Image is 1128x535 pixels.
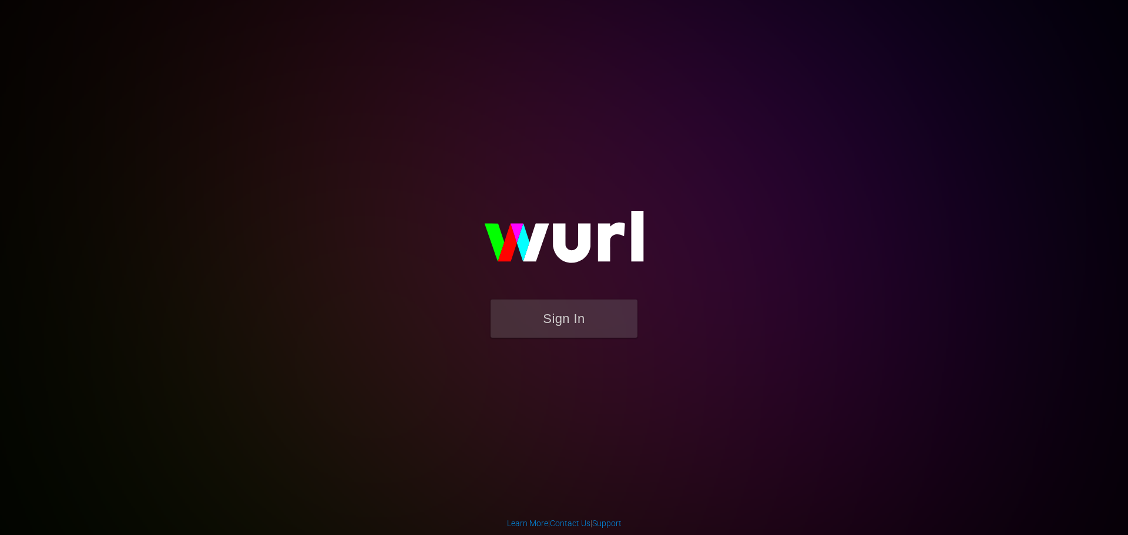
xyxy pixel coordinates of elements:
a: Learn More [507,519,548,528]
div: | | [507,517,622,529]
a: Contact Us [550,519,590,528]
img: wurl-logo-on-black-223613ac3d8ba8fe6dc639794a292ebdb59501304c7dfd60c99c58986ef67473.svg [446,186,681,300]
button: Sign In [491,300,637,338]
a: Support [592,519,622,528]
